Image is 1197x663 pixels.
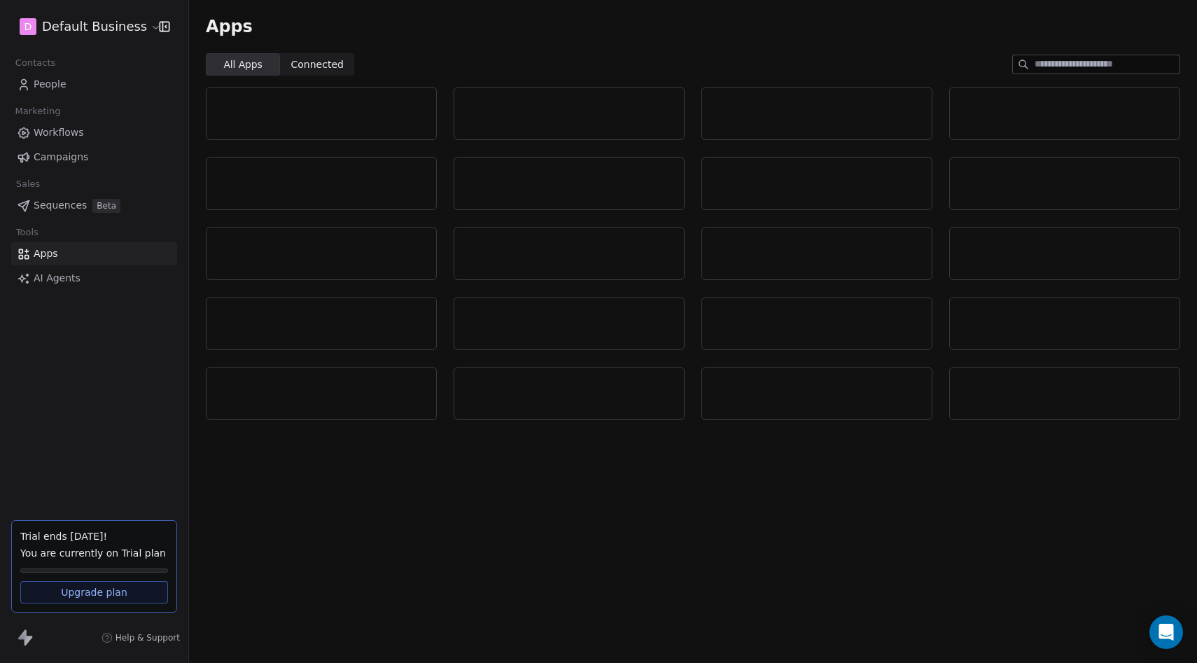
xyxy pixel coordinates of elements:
[20,546,168,560] span: You are currently on Trial plan
[42,18,147,36] span: Default Business
[9,53,62,74] span: Contacts
[10,174,46,195] span: Sales
[9,101,66,122] span: Marketing
[11,73,177,96] a: People
[11,146,177,169] a: Campaigns
[10,222,44,243] span: Tools
[11,194,177,217] a: SequencesBeta
[291,57,344,72] span: Connected
[1149,615,1183,649] div: Open Intercom Messenger
[101,632,180,643] a: Help & Support
[34,246,58,261] span: Apps
[17,15,149,39] button: DDefault Business
[34,271,80,286] span: AI Agents
[206,16,253,37] span: Apps
[61,585,127,599] span: Upgrade plan
[34,150,88,165] span: Campaigns
[11,267,177,290] a: AI Agents
[24,20,32,34] span: D
[115,632,180,643] span: Help & Support
[11,242,177,265] a: Apps
[34,198,87,213] span: Sequences
[92,199,120,213] span: Beta
[20,529,168,543] div: Trial ends [DATE]!
[34,125,84,140] span: Workflows
[11,121,177,144] a: Workflows
[20,581,168,603] a: Upgrade plan
[34,77,66,92] span: People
